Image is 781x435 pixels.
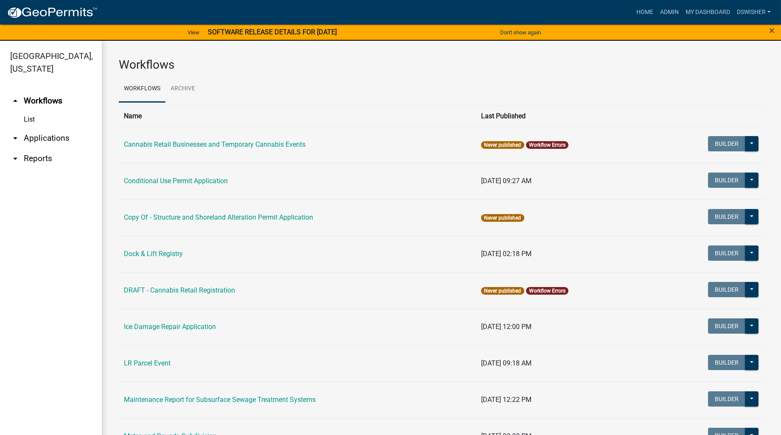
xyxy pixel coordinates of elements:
a: LR Parcel Event [124,359,171,367]
strong: SOFTWARE RELEASE DETAILS FOR [DATE] [208,28,337,36]
a: dswisher [733,4,774,20]
i: arrow_drop_down [10,133,20,143]
button: Builder [708,282,745,297]
a: Conditional Use Permit Application [124,177,228,185]
span: Never published [481,141,524,149]
span: [DATE] 09:18 AM [481,359,532,367]
th: Name [119,106,476,126]
span: × [769,25,775,36]
a: Workflow Errors [529,288,565,294]
a: Archive [165,75,200,103]
a: My Dashboard [682,4,733,20]
span: [DATE] 02:18 PM [481,250,532,258]
button: Builder [708,318,745,334]
a: Home [633,4,657,20]
span: Never published [481,287,524,295]
a: Workflows [119,75,165,103]
button: Builder [708,391,745,407]
i: arrow_drop_up [10,96,20,106]
span: [DATE] 12:00 PM [481,323,532,331]
span: Never published [481,214,524,222]
button: Don't show again [497,25,544,39]
a: Cannabis Retail Businesses and Temporary Cannabis Events [124,140,305,148]
a: Workflow Errors [529,142,565,148]
a: Copy Of - Structure and Shoreland Alteration Permit Application [124,213,313,221]
a: Dock & Lift Registry [124,250,183,258]
h3: Workflows [119,58,764,72]
button: Builder [708,355,745,370]
span: [DATE] 12:22 PM [481,396,532,404]
i: arrow_drop_down [10,153,20,164]
a: Maintenance Report for Subsurface Sewage Treatment Systems [124,396,316,404]
button: Builder [708,245,745,261]
th: Last Published [476,106,658,126]
a: Ice Damage Repair Application [124,323,216,331]
button: Builder [708,209,745,224]
button: Builder [708,136,745,151]
span: [DATE] 09:27 AM [481,177,532,185]
a: DRAFT - Cannabis Retail Registration [124,286,235,294]
button: Close [769,25,775,36]
button: Builder [708,173,745,188]
a: View [184,25,203,39]
a: Admin [657,4,682,20]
